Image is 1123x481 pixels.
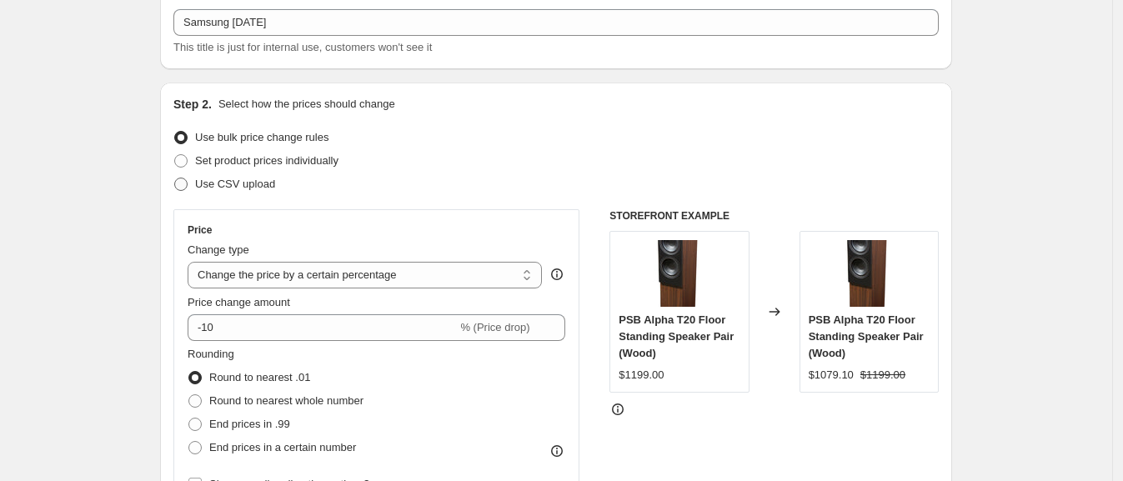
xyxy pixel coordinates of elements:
[809,367,854,383] div: $1079.10
[188,314,457,341] input: -15
[460,321,529,333] span: % (Price drop)
[209,394,363,407] span: Round to nearest whole number
[195,178,275,190] span: Use CSV upload
[646,240,713,307] img: alphat120-wal_20_1_80x.jpg
[218,96,395,113] p: Select how the prices should change
[188,348,234,360] span: Rounding
[860,367,905,383] strike: $1199.00
[188,243,249,256] span: Change type
[173,96,212,113] h2: Step 2.
[188,296,290,308] span: Price change amount
[809,313,924,359] span: PSB Alpha T20 Floor Standing Speaker Pair (Wood)
[173,9,939,36] input: 30% off holiday sale
[209,371,310,383] span: Round to nearest .01
[195,131,328,143] span: Use bulk price change rules
[609,209,939,223] h6: STOREFRONT EXAMPLE
[195,154,338,167] span: Set product prices individually
[549,266,565,283] div: help
[209,418,290,430] span: End prices in .99
[209,441,356,453] span: End prices in a certain number
[188,223,212,237] h3: Price
[173,41,432,53] span: This title is just for internal use, customers won't see it
[619,367,664,383] div: $1199.00
[619,313,734,359] span: PSB Alpha T20 Floor Standing Speaker Pair (Wood)
[835,240,902,307] img: alphat120-wal_20_1_80x.jpg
